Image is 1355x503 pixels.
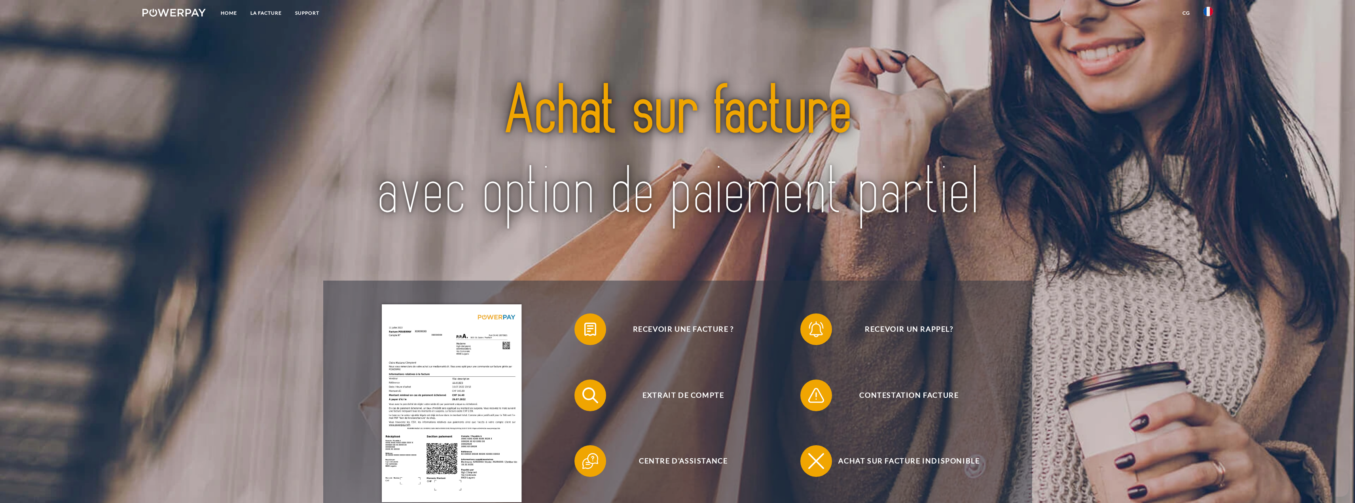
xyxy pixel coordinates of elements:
[806,385,826,405] img: qb_warning.svg
[800,313,1006,345] button: Recevoir un rappel?
[574,445,780,477] button: Centre d'assistance
[214,6,244,20] a: Home
[800,445,1006,477] button: Achat sur facture indisponible
[288,6,326,20] a: Support
[1176,6,1197,20] a: CG
[586,445,780,477] span: Centre d'assistance
[244,6,288,20] a: LA FACTURE
[1323,471,1349,497] iframe: Bouton de lancement de la fenêtre de messagerie
[574,313,780,345] button: Recevoir une facture ?
[580,319,600,339] img: qb_bill.svg
[806,451,826,471] img: qb_close.svg
[1203,7,1213,16] img: fr
[580,451,600,471] img: qb_help.svg
[806,319,826,339] img: qb_bell.svg
[574,380,780,411] button: Extrait de compte
[382,304,521,502] img: single_invoice_powerpay_fr.jpg
[586,380,780,411] span: Extrait de compte
[364,50,991,254] img: title-powerpay_fr.svg
[812,380,1006,411] span: Contestation Facture
[800,380,1006,411] button: Contestation Facture
[812,313,1006,345] span: Recevoir un rappel?
[142,9,206,17] img: logo-powerpay-white.svg
[586,313,780,345] span: Recevoir une facture ?
[812,445,1006,477] span: Achat sur facture indisponible
[580,385,600,405] img: qb_search.svg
